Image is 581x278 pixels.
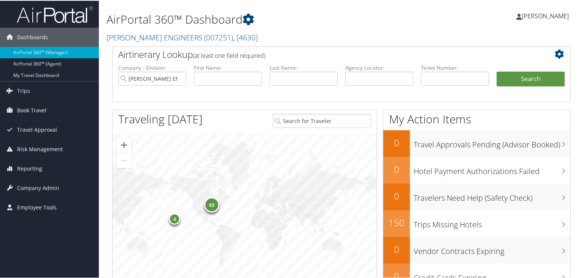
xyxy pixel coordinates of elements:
[106,11,420,27] h1: AirPortal 360™ Dashboard
[383,216,410,228] h2: 150
[233,32,258,42] span: , [ 4630 ]
[414,188,570,203] h3: Travelers Need Help (Safety Check)
[414,215,570,229] h3: Trips Missing Hotels
[118,63,186,71] label: Company - Division:
[17,139,63,158] span: Risk Management
[414,135,570,149] h3: Travel Approvals Pending (Advisor Booked)
[204,32,233,42] span: ( 007251 )
[383,183,570,209] a: 0Travelers Need Help (Safety Check)
[118,47,527,60] h2: Airtinerary Lookup
[414,241,570,256] h3: Vendor Contracts Expiring
[17,197,57,216] span: Employee Tools
[118,110,203,126] h1: Traveling [DATE]
[204,197,219,212] div: 63
[383,136,410,149] h2: 0
[383,156,570,183] a: 0Hotel Payment Authorizations Failed
[116,137,132,152] button: Zoom in
[116,152,132,168] button: Zoom out
[17,5,93,23] img: airportal-logo.png
[383,209,570,236] a: 150Trips Missing Hotels
[169,212,180,224] div: 4
[17,178,59,197] span: Company Admin
[421,63,489,71] label: Ticket Number:
[17,100,46,119] span: Book Travel
[273,113,371,127] input: Search for Traveler
[516,4,576,27] a: [PERSON_NAME]
[522,11,569,19] span: [PERSON_NAME]
[383,162,410,175] h2: 0
[270,63,338,71] label: Last Name:
[383,129,570,156] a: 0Travel Approvals Pending (Advisor Booked)
[383,189,410,202] h2: 0
[106,32,258,42] a: [PERSON_NAME] ENGINEERS
[383,110,570,126] h1: My Action Items
[17,27,48,46] span: Dashboards
[17,81,30,100] span: Trips
[383,236,570,263] a: 0Vendor Contracts Expiring
[345,63,413,71] label: Agency Locator:
[497,71,565,86] button: Search
[17,120,57,139] span: Travel Approval
[193,51,265,59] span: (at least one field required)
[17,158,42,177] span: Reporting
[194,63,262,71] label: First Name:
[414,161,570,176] h3: Hotel Payment Authorizations Failed
[383,242,410,255] h2: 0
